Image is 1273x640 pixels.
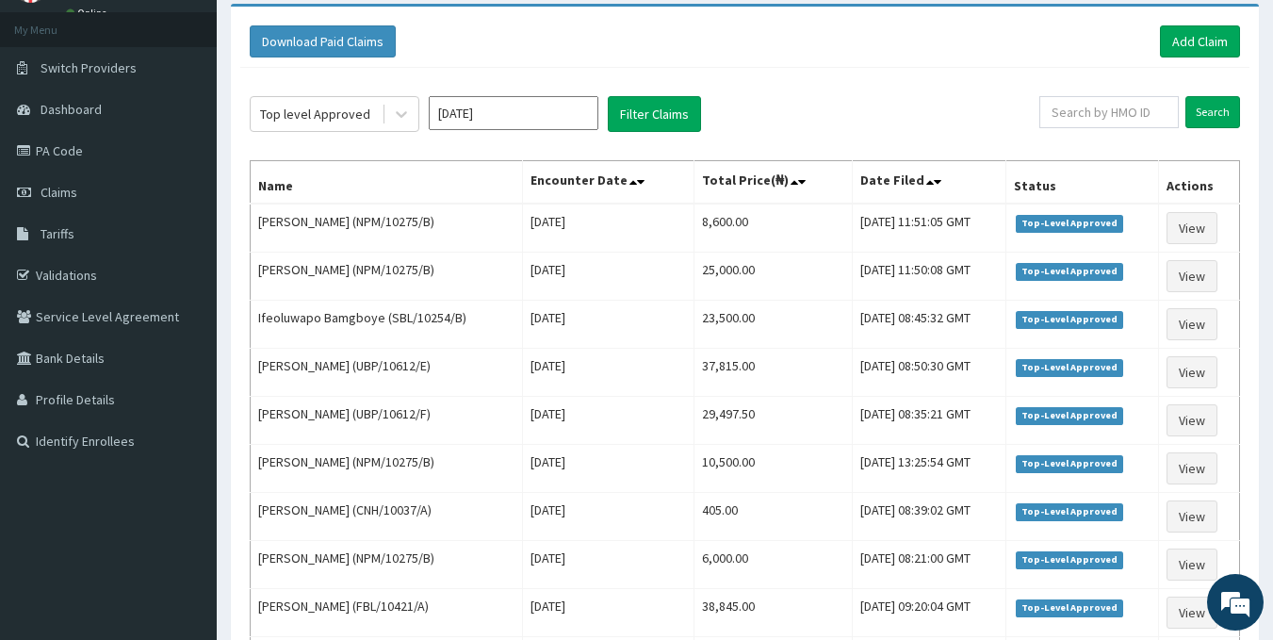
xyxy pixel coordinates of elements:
td: [DATE] [522,301,694,349]
td: 6,000.00 [694,541,853,589]
th: Date Filed [853,161,1006,205]
span: Tariffs [41,225,74,242]
a: Add Claim [1160,25,1240,57]
span: Top-Level Approved [1016,263,1124,280]
td: 10,500.00 [694,445,853,493]
td: [DATE] [522,349,694,397]
td: [DATE] 08:21:00 GMT [853,541,1006,589]
input: Select Month and Year [429,96,598,130]
span: Top-Level Approved [1016,407,1124,424]
a: Online [66,7,111,20]
span: Claims [41,184,77,201]
td: [DATE] 13:25:54 GMT [853,445,1006,493]
div: Chat with us now [98,106,317,130]
td: [PERSON_NAME] (UBP/10612/E) [251,349,523,397]
th: Status [1005,161,1158,205]
button: Download Paid Claims [250,25,396,57]
td: 37,815.00 [694,349,853,397]
a: View [1167,549,1217,581]
td: Ifeoluwapo Bamgboye (SBL/10254/B) [251,301,523,349]
td: 23,500.00 [694,301,853,349]
td: [DATE] [522,541,694,589]
th: Actions [1158,161,1239,205]
input: Search by HMO ID [1039,96,1179,128]
div: Top level Approved [260,105,370,123]
span: Top-Level Approved [1016,359,1124,376]
span: Switch Providers [41,59,137,76]
th: Encounter Date [522,161,694,205]
a: View [1167,356,1217,388]
a: View [1167,260,1217,292]
a: View [1167,308,1217,340]
span: Top-Level Approved [1016,503,1124,520]
button: Filter Claims [608,96,701,132]
td: [PERSON_NAME] (FBL/10421/A) [251,589,523,637]
td: [DATE] 08:35:21 GMT [853,397,1006,445]
td: [DATE] 08:39:02 GMT [853,493,1006,541]
a: View [1167,404,1217,436]
span: Top-Level Approved [1016,455,1124,472]
td: 29,497.50 [694,397,853,445]
a: View [1167,212,1217,244]
td: [PERSON_NAME] (CNH/10037/A) [251,493,523,541]
a: View [1167,501,1217,533]
span: Top-Level Approved [1016,311,1124,328]
span: Top-Level Approved [1016,551,1124,568]
td: [DATE] [522,493,694,541]
img: d_794563401_company_1708531726252_794563401 [35,94,76,141]
td: [DATE] 11:50:08 GMT [853,253,1006,301]
a: View [1167,597,1217,629]
div: Minimize live chat window [309,9,354,55]
td: [PERSON_NAME] (NPM/10275/B) [251,204,523,253]
td: [DATE] 11:51:05 GMT [853,204,1006,253]
td: [PERSON_NAME] (NPM/10275/B) [251,445,523,493]
th: Total Price(₦) [694,161,853,205]
td: [DATE] [522,445,694,493]
td: 38,845.00 [694,589,853,637]
span: Top-Level Approved [1016,215,1124,232]
td: [DATE] [522,204,694,253]
textarea: Type your message and hit 'Enter' [9,434,359,500]
span: Dashboard [41,101,102,118]
td: [DATE] [522,397,694,445]
td: [DATE] [522,253,694,301]
span: We're online! [109,197,260,387]
td: [DATE] 09:20:04 GMT [853,589,1006,637]
a: View [1167,452,1217,484]
td: 405.00 [694,493,853,541]
td: [DATE] 08:45:32 GMT [853,301,1006,349]
td: [PERSON_NAME] (UBP/10612/F) [251,397,523,445]
td: [DATE] [522,589,694,637]
td: [PERSON_NAME] (NPM/10275/B) [251,253,523,301]
td: 25,000.00 [694,253,853,301]
input: Search [1185,96,1240,128]
span: Top-Level Approved [1016,599,1124,616]
th: Name [251,161,523,205]
td: [DATE] 08:50:30 GMT [853,349,1006,397]
td: [PERSON_NAME] (NPM/10275/B) [251,541,523,589]
td: 8,600.00 [694,204,853,253]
